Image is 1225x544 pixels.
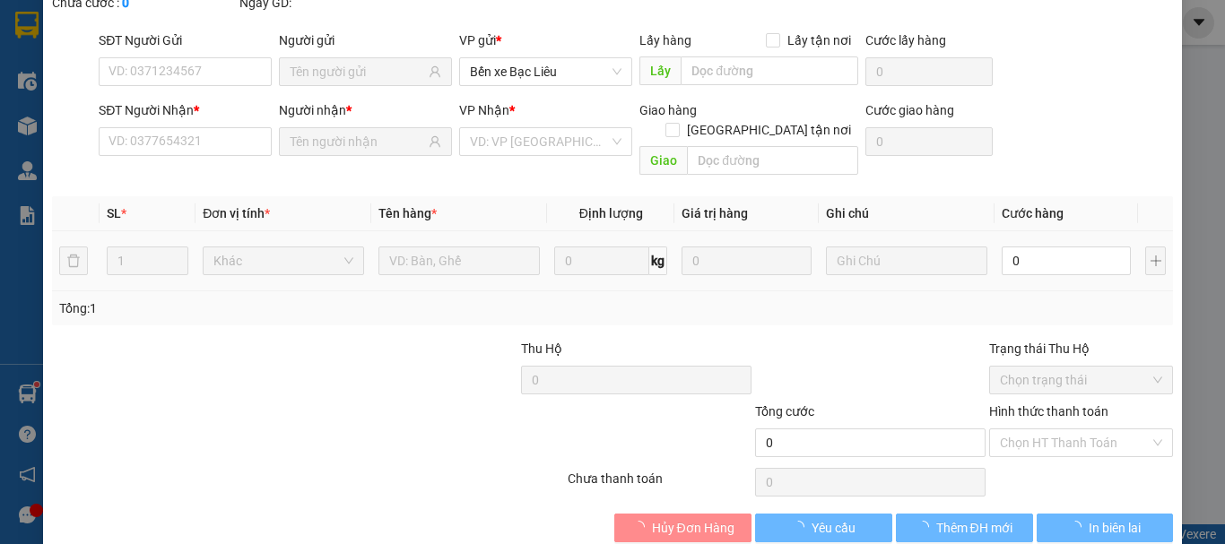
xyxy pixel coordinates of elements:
button: delete [59,246,88,275]
span: user [429,135,441,148]
span: loading [792,521,812,533]
span: Khác [213,247,353,274]
span: Giao [639,146,687,175]
button: Yêu cầu [755,514,892,542]
span: Bến xe Bạc Liêu [470,58,621,85]
label: Hình thức thanh toán [989,404,1108,419]
span: Giao hàng [639,103,697,117]
span: Cước hàng [1002,206,1064,220]
span: SL [107,206,121,220]
div: Người gửi [279,30,452,50]
div: Chưa thanh toán [566,469,753,500]
span: Thu Hộ [520,341,561,356]
input: VD: Bàn, Ghế [378,246,540,275]
input: 0 [682,246,811,275]
span: Chọn trạng thái [1000,367,1162,393]
span: user [429,65,441,78]
th: Ghi chú [819,196,995,231]
input: Cước giao hàng [864,127,993,156]
span: Tên hàng [378,206,437,220]
input: Tên người nhận [290,132,425,151]
span: kg [649,246,667,275]
span: Lấy tận nơi [779,30,857,50]
label: Cước lấy hàng [864,33,945,47]
span: Lấy hàng [639,33,691,47]
button: Thêm ĐH mới [896,514,1033,542]
div: SĐT Người Gửi [99,30,272,50]
span: Đơn vị tính [203,206,270,220]
span: loading [631,521,651,533]
input: Dọc đường [687,146,857,175]
button: plus [1145,246,1166,275]
span: Hủy Đơn Hàng [651,518,734,538]
span: loading [916,521,935,533]
div: Tổng: 1 [59,298,474,318]
input: Tên người gửi [290,62,425,82]
button: Hủy Đơn Hàng [614,514,752,542]
input: Cước lấy hàng [864,57,993,86]
div: Trạng thái Thu Hộ [989,339,1173,358]
input: Dọc đường [681,56,857,85]
input: Ghi Chú [826,246,987,275]
button: In biên lai [1036,514,1173,542]
span: Tổng cước [755,404,814,419]
span: In biên lai [1089,518,1141,538]
span: Thêm ĐH mới [935,518,1012,538]
span: VP Nhận [459,103,509,117]
span: Giá trị hàng [682,206,748,220]
span: Yêu cầu [812,518,856,538]
label: Cước giao hàng [864,103,953,117]
div: Người nhận [279,100,452,120]
span: Lấy [639,56,681,85]
span: loading [1069,521,1089,533]
span: Định lượng [578,206,642,220]
span: [GEOGRAPHIC_DATA] tận nơi [679,120,857,140]
div: SĐT Người Nhận [99,100,272,120]
div: VP gửi [459,30,632,50]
